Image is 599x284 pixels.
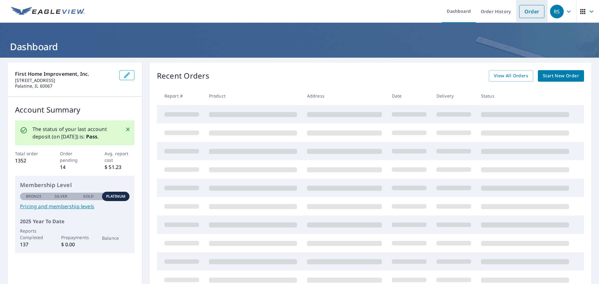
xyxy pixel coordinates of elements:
p: Palatine, IL 60067 [15,83,114,89]
a: View All Orders [489,70,533,82]
p: Total order [15,150,45,157]
p: 1352 [15,157,45,164]
span: Start New Order [543,72,579,80]
p: Avg. report cost [105,150,134,163]
p: Account Summary [15,104,134,115]
b: Pass [86,133,98,140]
p: Recent Orders [157,70,209,82]
p: 137 [20,241,47,248]
th: Address [302,87,387,105]
p: The status of your last account deposit (on [DATE]) is: . [32,125,118,140]
p: Reports Completed [20,228,47,241]
p: Bronze [26,194,41,199]
p: First Home Improvement, Inc. [15,70,114,78]
p: Gold [83,194,94,199]
p: $ 0.00 [61,241,89,248]
a: Pricing and membership levels [20,203,129,210]
button: Close [124,125,132,133]
img: EV Logo [11,7,85,16]
p: Prepayments [61,234,89,241]
div: RS [550,5,564,18]
a: Order [519,5,544,18]
p: $ 51.23 [105,163,134,171]
span: View All Orders [494,72,528,80]
h1: Dashboard [7,40,592,53]
th: Product [204,87,302,105]
p: Order pending [60,150,90,163]
p: [STREET_ADDRESS] [15,78,114,83]
th: Status [476,87,574,105]
p: 14 [60,163,90,171]
p: Silver [55,194,68,199]
p: Platinum [106,194,126,199]
a: Start New Order [538,70,584,82]
p: 2025 Year To Date [20,218,129,225]
p: Membership Level [20,181,129,189]
p: Balance [102,235,129,241]
th: Report # [157,87,204,105]
th: Date [387,87,431,105]
th: Delivery [431,87,476,105]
